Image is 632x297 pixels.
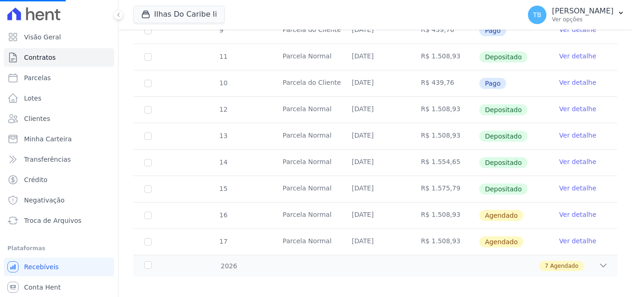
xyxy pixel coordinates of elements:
[24,73,51,82] span: Parcelas
[341,229,409,255] td: [DATE]
[550,262,578,270] span: Agendado
[341,176,409,202] td: [DATE]
[272,97,341,123] td: Parcela Normal
[410,176,479,202] td: R$ 1.575,79
[218,158,228,166] span: 14
[272,44,341,70] td: Parcela Normal
[218,132,228,139] span: 13
[410,229,479,255] td: R$ 1.508,93
[272,202,341,228] td: Parcela Normal
[520,2,632,28] button: TB [PERSON_NAME] Ver opções
[144,133,152,140] input: Só é possível selecionar pagamentos em aberto
[24,134,72,144] span: Minha Carteira
[410,202,479,228] td: R$ 1.508,93
[218,26,223,34] span: 9
[144,27,152,34] input: Só é possível selecionar pagamentos em aberto
[24,155,71,164] span: Transferências
[410,18,479,44] td: R$ 439,76
[24,196,65,205] span: Negativação
[479,236,523,247] span: Agendado
[218,185,228,192] span: 15
[479,157,527,168] span: Depositado
[559,104,596,114] a: Ver detalhe
[272,70,341,96] td: Parcela do Cliente
[272,123,341,149] td: Parcela Normal
[4,130,114,148] a: Minha Carteira
[552,16,613,23] p: Ver opções
[341,202,409,228] td: [DATE]
[4,171,114,189] a: Crédito
[24,32,61,42] span: Visão Geral
[479,25,506,36] span: Pago
[218,53,228,60] span: 11
[479,183,527,195] span: Depositado
[144,159,152,166] input: Só é possível selecionar pagamentos em aberto
[341,150,409,176] td: [DATE]
[7,243,111,254] div: Plataformas
[479,51,527,63] span: Depositado
[410,97,479,123] td: R$ 1.508,93
[559,183,596,193] a: Ver detalhe
[341,70,409,96] td: [DATE]
[410,150,479,176] td: R$ 1.554,65
[272,18,341,44] td: Parcela do Cliente
[559,51,596,61] a: Ver detalhe
[559,25,596,34] a: Ver detalhe
[218,79,228,87] span: 10
[545,262,549,270] span: 7
[218,238,228,245] span: 17
[24,262,59,272] span: Recebíveis
[4,211,114,230] a: Troca de Arquivos
[272,229,341,255] td: Parcela Normal
[144,80,152,87] input: Só é possível selecionar pagamentos em aberto
[218,106,228,113] span: 12
[24,114,50,123] span: Clientes
[4,48,114,67] a: Contratos
[479,131,527,142] span: Depositado
[410,44,479,70] td: R$ 1.508,93
[559,236,596,246] a: Ver detalhe
[144,238,152,246] input: default
[4,28,114,46] a: Visão Geral
[559,157,596,166] a: Ver detalhe
[559,131,596,140] a: Ver detalhe
[4,191,114,209] a: Negativação
[4,109,114,128] a: Clientes
[4,89,114,107] a: Lotes
[559,210,596,219] a: Ver detalhe
[24,94,42,103] span: Lotes
[24,53,56,62] span: Contratos
[341,97,409,123] td: [DATE]
[272,150,341,176] td: Parcela Normal
[272,176,341,202] td: Parcela Normal
[559,78,596,87] a: Ver detalhe
[144,106,152,114] input: Só é possível selecionar pagamentos em aberto
[144,212,152,219] input: default
[24,216,81,225] span: Troca de Arquivos
[341,18,409,44] td: [DATE]
[410,123,479,149] td: R$ 1.508,93
[4,69,114,87] a: Parcelas
[218,211,228,219] span: 16
[479,210,523,221] span: Agendado
[144,53,152,61] input: Só é possível selecionar pagamentos em aberto
[479,78,506,89] span: Pago
[341,123,409,149] td: [DATE]
[4,258,114,276] a: Recebíveis
[4,150,114,169] a: Transferências
[552,6,613,16] p: [PERSON_NAME]
[341,44,409,70] td: [DATE]
[533,12,541,18] span: TB
[4,278,114,297] a: Conta Hent
[410,70,479,96] td: R$ 439,76
[479,104,527,115] span: Depositado
[144,185,152,193] input: Só é possível selecionar pagamentos em aberto
[133,6,225,23] button: Ilhas Do Caribe Ii
[24,283,61,292] span: Conta Hent
[24,175,48,184] span: Crédito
